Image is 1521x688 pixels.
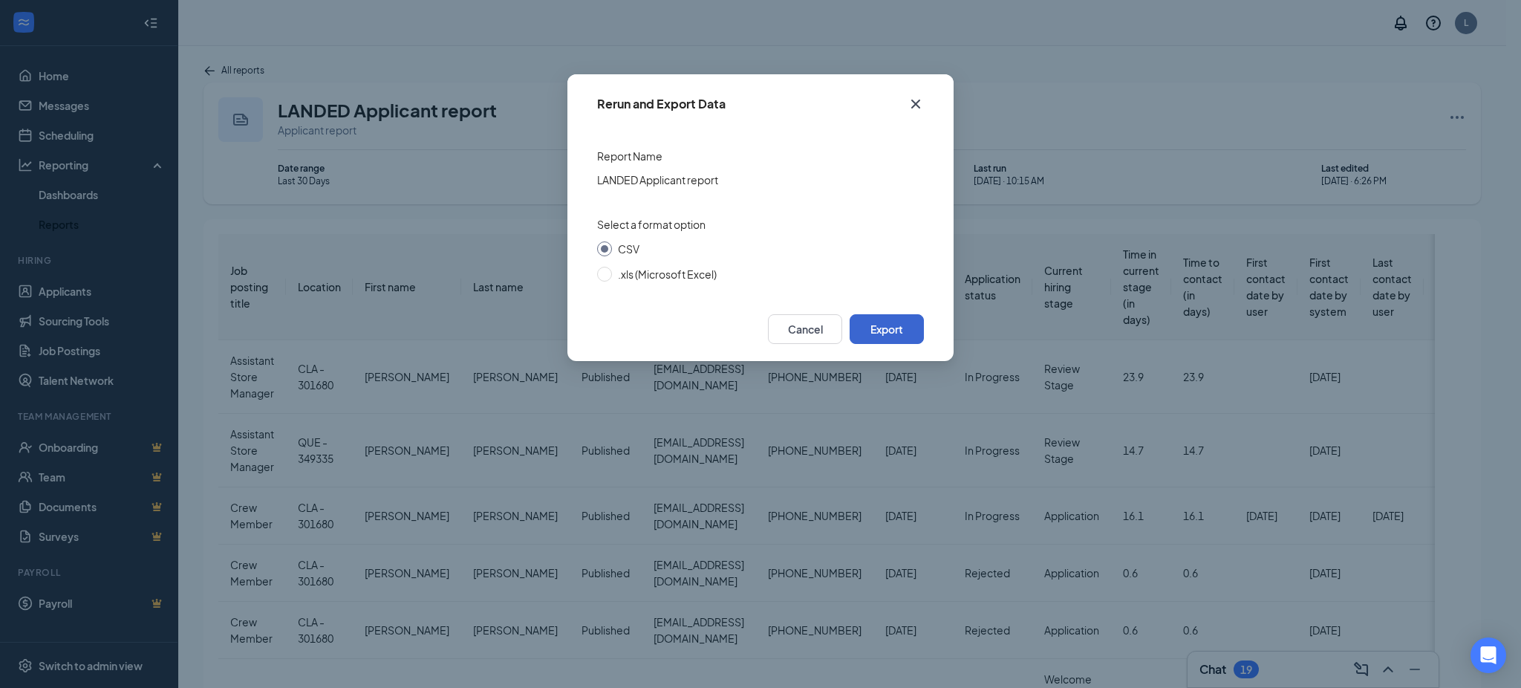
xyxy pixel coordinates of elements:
[768,314,842,344] button: Cancel
[618,242,639,256] span: CSV
[907,95,925,113] svg: Cross
[597,217,706,232] span: Select a format option
[896,74,936,134] button: Close
[1470,637,1506,673] div: Open Intercom Messenger
[597,149,662,163] span: Report Name
[618,267,717,281] span: .xls (Microsoft Excel)
[850,314,924,344] button: Export
[597,96,726,112] div: Rerun and Export Data
[597,172,718,187] span: LANDED Applicant report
